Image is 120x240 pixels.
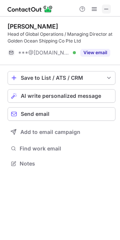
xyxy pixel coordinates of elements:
span: Add to email campaign [20,129,80,135]
span: Find work email [20,145,112,152]
button: Notes [8,158,115,169]
img: ContactOut v5.3.10 [8,5,53,14]
div: Save to List / ATS / CRM [21,75,102,81]
button: Find work email [8,143,115,154]
button: Reveal Button [80,49,110,56]
div: Head of Global Operations / Managing Director at Golden Ocean Shipping Co Pte Ltd [8,31,115,44]
span: Notes [20,160,112,167]
span: ***@[DOMAIN_NAME] [18,49,70,56]
button: Add to email campaign [8,125,115,139]
span: Send email [21,111,49,117]
span: AI write personalized message [21,93,101,99]
button: AI write personalized message [8,89,115,103]
div: [PERSON_NAME] [8,23,58,30]
button: Send email [8,107,115,121]
button: save-profile-one-click [8,71,115,85]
